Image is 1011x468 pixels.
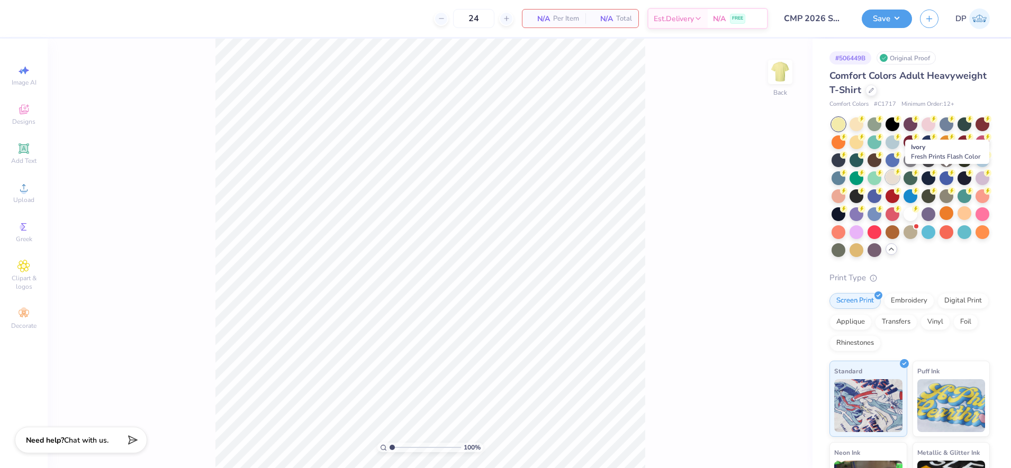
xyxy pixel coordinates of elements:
span: Comfort Colors [829,100,869,109]
input: – – [453,9,494,28]
span: Minimum Order: 12 + [901,100,954,109]
span: Est. Delivery [654,13,694,24]
span: N/A [713,13,726,24]
div: Embroidery [884,293,934,309]
span: Standard [834,365,862,377]
span: Total [616,13,632,24]
div: Screen Print [829,293,881,309]
span: Metallic & Glitter Ink [917,447,980,458]
strong: Need help? [26,435,64,445]
div: Foil [953,314,978,330]
span: N/A [592,13,613,24]
div: Digital Print [937,293,989,309]
div: Rhinestones [829,335,881,351]
span: Image AI [12,78,37,87]
span: Puff Ink [917,365,940,377]
span: Upload [13,196,34,204]
button: Save [862,10,912,28]
span: Clipart & logos [5,274,42,291]
span: Add Text [11,157,37,165]
span: Fresh Prints Flash Color [911,152,980,161]
div: Print Type [829,272,990,284]
div: Back [773,88,787,97]
img: Darlene Padilla [969,8,990,29]
span: Decorate [11,322,37,330]
div: Ivory [905,140,989,164]
span: Designs [12,117,35,126]
span: Greek [16,235,32,243]
img: Standard [834,379,902,432]
div: Vinyl [920,314,950,330]
div: # 506449B [829,51,871,65]
span: Chat with us. [64,435,109,445]
span: DP [955,13,967,25]
span: # C1717 [874,100,896,109]
span: Comfort Colors Adult Heavyweight T-Shirt [829,69,987,96]
a: DP [955,8,990,29]
span: N/A [529,13,550,24]
div: Original Proof [877,51,936,65]
span: Neon Ink [834,447,860,458]
span: FREE [732,15,743,22]
div: Applique [829,314,872,330]
img: Back [770,61,791,82]
div: Transfers [875,314,917,330]
span: 100 % [464,443,481,452]
img: Puff Ink [917,379,986,432]
input: Untitled Design [776,8,854,29]
span: Per Item [553,13,579,24]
